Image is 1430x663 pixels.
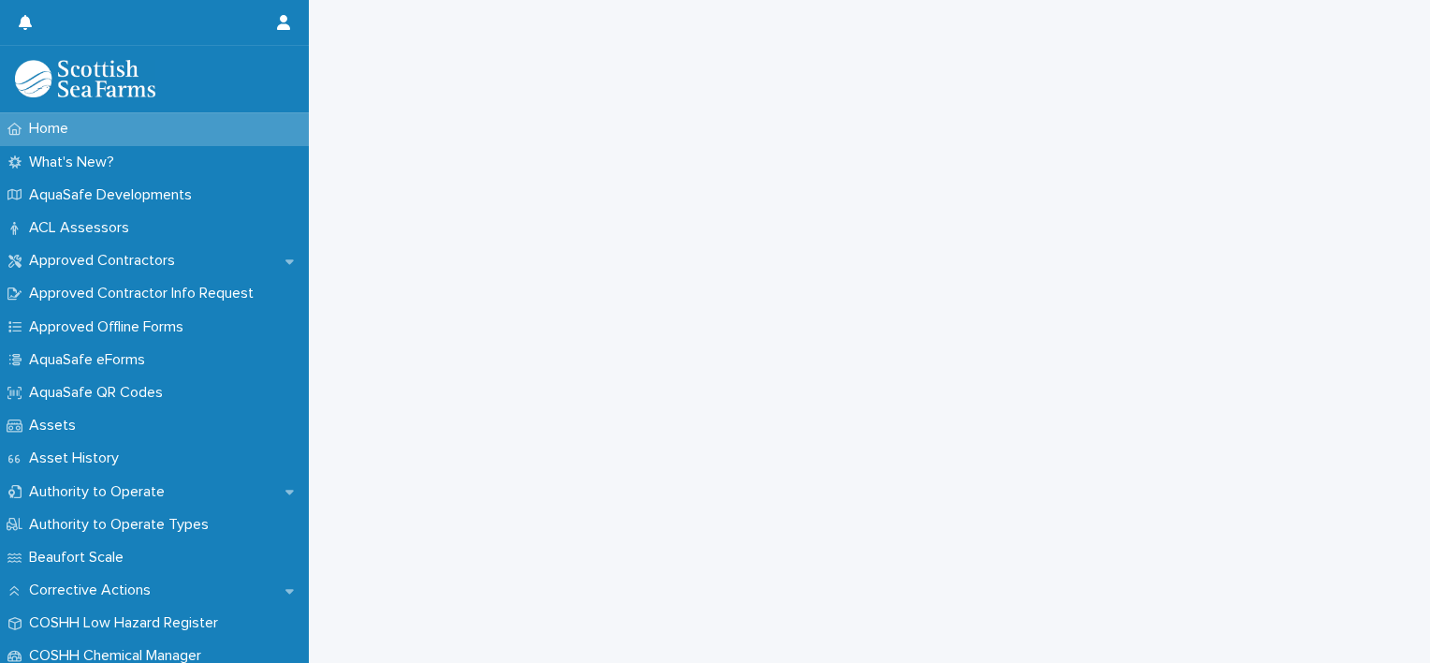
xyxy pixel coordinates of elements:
[22,483,180,501] p: Authority to Operate
[22,219,144,237] p: ACL Assessors
[22,516,224,534] p: Authority to Operate Types
[22,186,207,204] p: AquaSafe Developments
[15,60,155,97] img: bPIBxiqnSb2ggTQWdOVV
[22,351,160,369] p: AquaSafe eForms
[22,417,91,435] p: Assets
[22,549,139,567] p: Beaufort Scale
[22,384,178,402] p: AquaSafe QR Codes
[22,318,198,336] p: Approved Offline Forms
[22,252,190,270] p: Approved Contractors
[22,285,269,302] p: Approved Contractor Info Request
[22,614,233,632] p: COSHH Low Hazard Register
[22,154,129,171] p: What's New?
[22,120,83,138] p: Home
[22,449,134,467] p: Asset History
[22,582,166,599] p: Corrective Actions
